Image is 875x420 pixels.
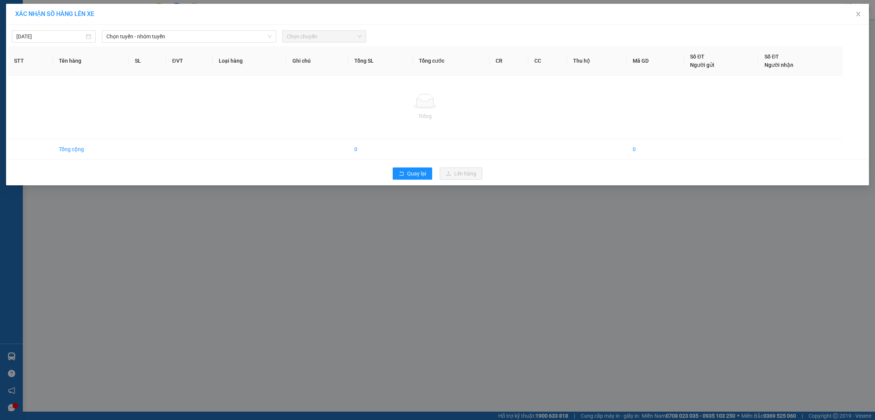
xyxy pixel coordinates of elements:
[567,46,627,76] th: Thu hộ
[413,46,490,76] th: Tổng cước
[9,9,47,47] img: logo.jpg
[47,11,75,47] b: Gửi khách hàng
[848,4,869,25] button: Close
[393,167,432,180] button: rollbackQuay lại
[129,46,166,76] th: SL
[690,54,704,60] span: Số ĐT
[440,167,482,180] button: uploadLên hàng
[855,11,861,17] span: close
[267,34,272,39] span: down
[348,46,412,76] th: Tổng SL
[399,171,404,177] span: rollback
[9,49,38,85] b: Thành Phúc Bus
[348,139,412,160] td: 0
[16,32,84,41] input: 15/10/2025
[287,31,362,42] span: Chọn chuyến
[407,169,426,178] span: Quay lại
[286,46,348,76] th: Ghi chú
[14,112,836,120] div: Trống
[53,46,129,76] th: Tên hàng
[690,62,714,68] span: Người gửi
[15,10,94,17] span: XÁC NHẬN SỐ HÀNG LÊN XE
[106,31,272,42] span: Chọn tuyến - nhóm tuyến
[764,62,793,68] span: Người nhận
[528,46,567,76] th: CC
[53,139,129,160] td: Tổng cộng
[166,46,213,76] th: ĐVT
[8,46,53,76] th: STT
[627,139,684,160] td: 0
[627,46,684,76] th: Mã GD
[764,54,779,60] span: Số ĐT
[213,46,286,76] th: Loại hàng
[490,46,528,76] th: CR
